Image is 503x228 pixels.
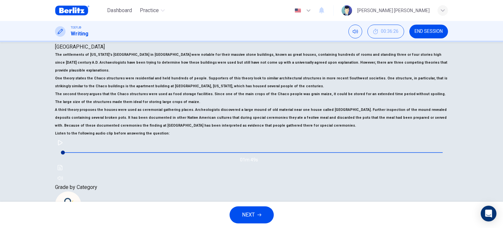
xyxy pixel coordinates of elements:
img: Profile picture [342,5,352,16]
button: Practice [137,5,167,16]
span: 01m 49s [55,157,448,162]
img: Berlitz Brasil logo [55,4,89,17]
h6: One theory states the Chaco structures were residential and held hundreds of people. Supporters o... [55,74,448,90]
button: NEXT [230,206,274,223]
span: Practice [140,7,159,14]
button: END SESSION [409,25,448,38]
div: Mute [348,25,362,38]
img: en [294,8,302,13]
p: Grade by Category [55,183,448,191]
span: END SESSION [415,29,443,34]
button: Dashboard [104,5,135,16]
button: 00:36:26 [367,25,404,38]
h1: Writing [71,30,88,38]
h6: The settlements of [US_STATE]'s [GEOGRAPHIC_DATA] in [GEOGRAPHIC_DATA] were notable for their mas... [55,51,448,74]
div: Hide [367,25,404,38]
h6: A third theory proposes the houses were used as ceremonial gathering places. Archeologists discov... [55,106,448,130]
h6: Listen to the following audio clip before answering the question : [55,130,448,137]
span: NEXT [242,210,255,219]
span: 00:36:26 [381,29,399,34]
h6: The second theory argues that the Chaco structures were used as food storage facilities. Since on... [55,90,448,106]
a: Berlitz Brasil logo [55,4,104,17]
button: Click to see the audio transcription [55,162,65,173]
div: [PERSON_NAME] [PERSON_NAME] [357,7,430,14]
span: Dashboard [107,7,132,14]
div: Open Intercom Messenger [481,206,496,221]
span: TOEFL® [71,25,81,30]
span: [GEOGRAPHIC_DATA] [55,44,105,50]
